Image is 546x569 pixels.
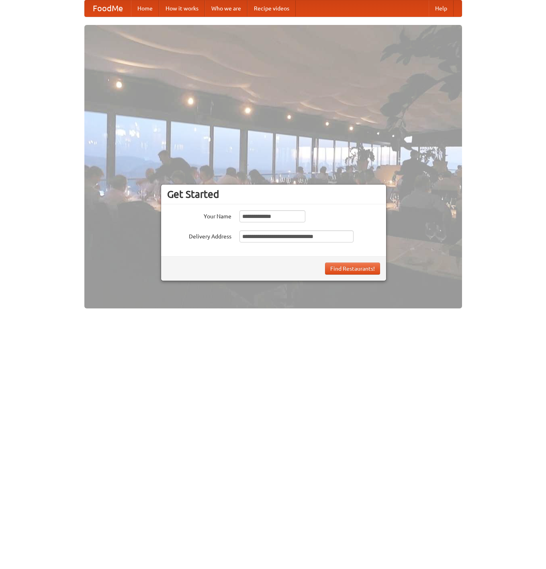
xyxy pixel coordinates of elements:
label: Delivery Address [167,230,231,240]
a: Recipe videos [247,0,296,16]
a: Who we are [205,0,247,16]
label: Your Name [167,210,231,220]
button: Find Restaurants! [325,263,380,275]
a: Home [131,0,159,16]
a: Help [429,0,454,16]
h3: Get Started [167,188,380,200]
a: FoodMe [85,0,131,16]
a: How it works [159,0,205,16]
